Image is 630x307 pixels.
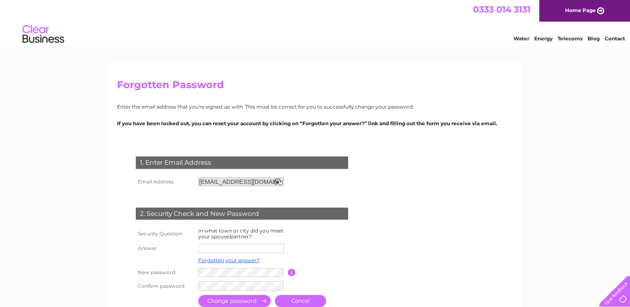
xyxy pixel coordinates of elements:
div: 2. Security Check and New Password [136,208,348,220]
div: Clear Business is a trading name of Verastar Limited (registered in [GEOGRAPHIC_DATA] No. 3667643... [119,5,512,40]
th: Security Question [134,226,196,242]
input: Information [288,269,296,276]
h2: Forgotten Password [117,79,513,95]
a: Blog [588,35,600,42]
a: Water [513,35,529,42]
div: 1. Enter Email Address [136,156,348,169]
th: Confirm password [134,279,196,292]
input: Submit [198,295,271,307]
a: Telecoms [558,35,583,42]
a: Forgotten your answer? [198,257,259,263]
a: 0333 014 3131 [473,4,530,15]
a: Cancel [275,295,326,307]
img: logo.png [22,22,65,47]
a: Contact [605,35,625,42]
th: New password [134,266,196,279]
th: Answer [134,242,196,255]
a: Energy [534,35,553,42]
p: If you have been locked out, you can reset your account by clicking on “Forgotten your answer?” l... [117,119,513,127]
th: Email Address [134,175,196,188]
label: In what town or city did you meet your spouse/partner? [198,228,284,240]
p: Enter the email address that you're signed up with. This must be correct for you to successfully ... [117,103,513,111]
